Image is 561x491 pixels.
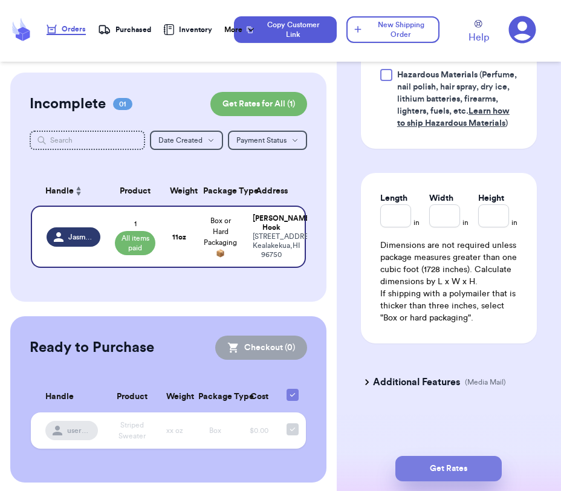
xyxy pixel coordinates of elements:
span: in [511,218,517,227]
th: Cost [239,382,279,412]
span: Help [469,30,489,45]
th: Package Type [191,382,239,412]
div: More [224,24,257,36]
th: Weight [163,177,196,206]
span: Box [209,427,221,434]
a: Help [469,20,489,45]
label: Width [429,192,453,204]
span: 01 [113,98,132,110]
h2: Incomplete [30,94,106,114]
th: Product [105,382,158,412]
th: Package Type [196,177,245,206]
th: Address [245,177,306,206]
span: in [462,218,469,227]
input: Search [30,131,145,150]
span: Striped Sweater [118,421,146,440]
div: [STREET_ADDRESS] Kealakekua , HI 96750 [253,232,290,259]
h3: Additional Features [373,375,460,389]
span: xx oz [166,427,183,434]
div: Orders [47,24,86,34]
button: New Shipping Order [346,16,439,43]
a: Inventory [163,24,212,35]
span: Handle [45,391,74,403]
button: Get Rates for All (1) [210,92,307,116]
strong: 11 oz [172,233,186,241]
span: Hazardous Materials [397,71,478,79]
a: Purchased [98,24,151,36]
button: Payment Status [228,131,307,150]
span: All items paid [115,231,155,255]
span: Date Created [158,137,203,144]
div: Dimensions are not required unless package measures greater than one cubic foot (1728 inches). Ca... [380,239,517,324]
a: Orders [47,24,86,35]
span: in [413,218,420,227]
button: Copy Customer Link [234,16,337,43]
label: Height [478,192,504,204]
span: (Perfume, nail polish, hair spray, dry ice, lithium batteries, firearms, lighters, fuels, etc. ) [397,71,517,128]
p: If shipping with a polymailer that is thicker than three inches, select "Box or hard packaging". [380,288,517,324]
div: [PERSON_NAME] Hook [253,214,290,232]
span: JasmineHook [68,232,94,242]
button: Sort ascending [74,184,83,198]
button: Checkout (0) [215,336,307,360]
button: Get Rates [395,456,502,481]
th: Weight [159,382,191,412]
button: Date Created [150,131,223,150]
span: $0.00 [250,427,268,434]
span: Handle [45,185,74,198]
span: Payment Status [236,137,287,144]
span: username [67,426,91,435]
p: (Media Mail) [465,377,506,387]
label: Length [380,192,407,204]
th: Product [108,177,163,206]
span: 1 [134,219,137,229]
span: Box or Hard Packaging 📦 [204,217,237,257]
h2: Ready to Purchase [30,338,154,357]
